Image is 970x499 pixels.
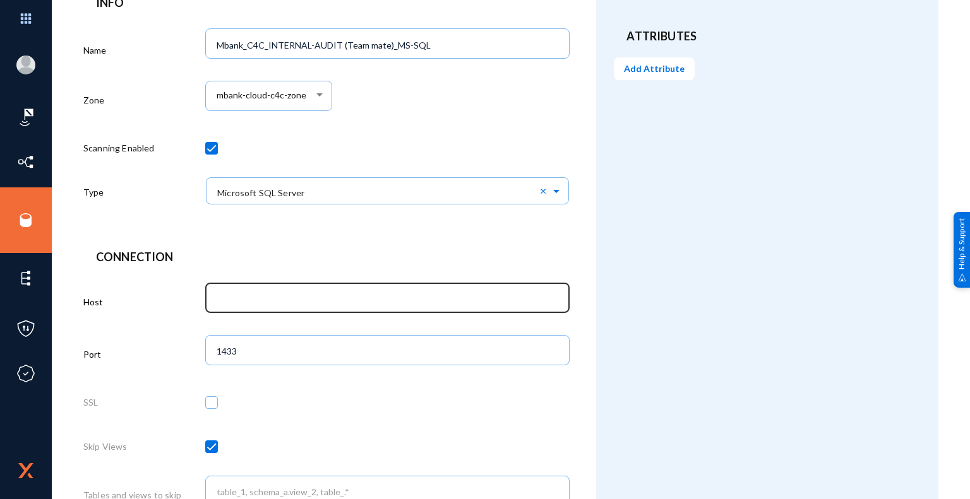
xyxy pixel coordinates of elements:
[954,211,970,287] div: Help & Support
[626,28,908,45] header: Attributes
[217,90,306,101] span: mbank-cloud-c4c-zone
[16,211,35,230] img: icon-sources.svg
[16,364,35,383] img: icon-compliance.svg
[96,249,557,266] header: Connection
[614,57,695,80] button: Add Attribute
[16,269,35,288] img: icon-elements.svg
[83,295,104,308] label: Host
[7,5,45,32] img: app launcher
[958,273,966,281] img: help_support.svg
[83,396,98,409] label: SSL
[624,63,685,74] span: Add Attribute
[83,93,105,107] label: Zone
[83,141,155,155] label: Scanning Enabled
[83,440,128,453] label: Skip Views
[83,185,104,199] label: Type
[16,153,35,172] img: icon-inventory.svg
[16,56,35,74] img: blank-profile-picture.png
[16,319,35,338] img: icon-policies.svg
[83,348,102,361] label: Port
[16,108,35,127] img: icon-risk-sonar.svg
[217,346,563,357] input: 1433
[83,44,107,57] label: Name
[540,185,551,196] span: Clear all
[217,486,563,498] input: table_1, schema_a.view_2, table_.*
